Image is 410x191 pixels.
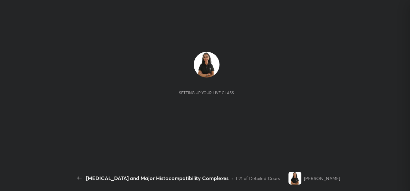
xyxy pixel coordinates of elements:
[288,172,301,185] img: 31e0e67977fa4eb481ffbcafe7fbc2ad.jpg
[231,175,233,182] div: •
[194,52,220,77] img: 31e0e67977fa4eb481ffbcafe7fbc2ad.jpg
[86,174,229,182] div: [MEDICAL_DATA] and Major Histocompatibility Complexes
[236,175,286,182] div: L21 of Detailed Course on Animal Biology for IIT JAM/GAT-B & CUET PG 2026
[304,175,340,182] div: [PERSON_NAME]
[179,90,234,95] div: Setting up your live class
